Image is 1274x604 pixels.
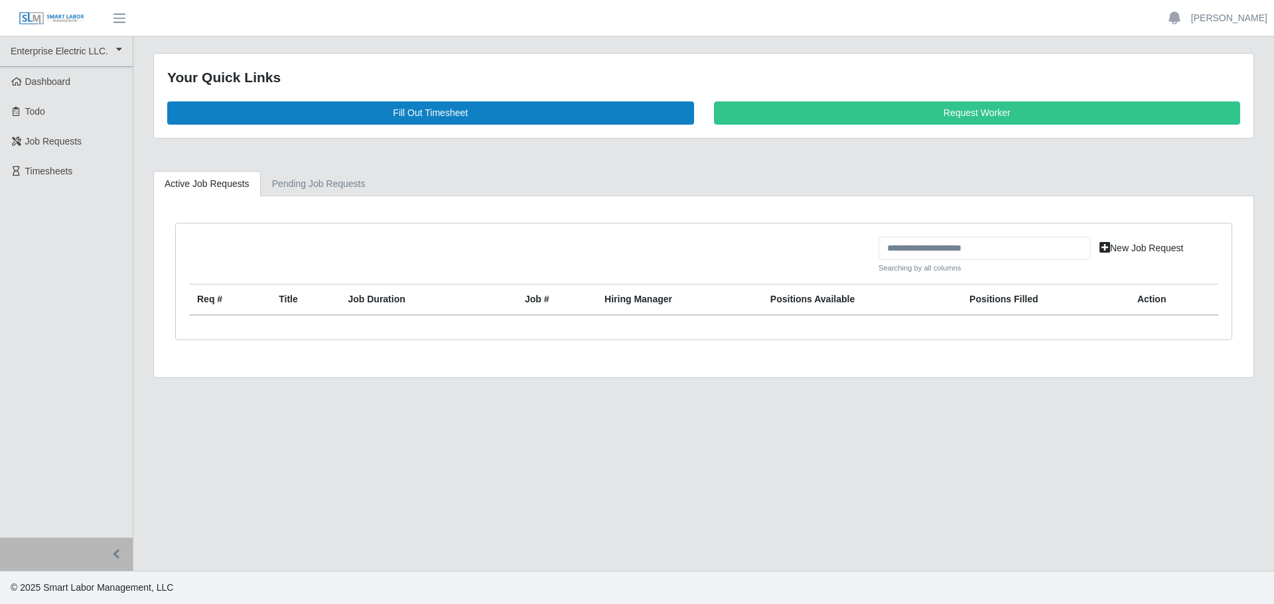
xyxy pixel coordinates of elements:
[1129,284,1218,316] th: Action
[189,284,271,316] th: Req #
[961,284,1129,316] th: Positions Filled
[25,136,82,147] span: Job Requests
[879,263,1091,274] small: Searching by all columns
[714,101,1241,125] a: Request Worker
[597,284,762,316] th: Hiring Manager
[25,166,73,176] span: Timesheets
[167,67,1240,88] div: Your Quick Links
[340,284,485,316] th: Job Duration
[153,171,261,197] a: Active Job Requests
[1191,11,1267,25] a: [PERSON_NAME]
[25,76,71,87] span: Dashboard
[11,582,173,593] span: © 2025 Smart Labor Management, LLC
[167,101,694,125] a: Fill Out Timesheet
[1091,237,1192,260] a: New Job Request
[25,106,45,117] span: Todo
[762,284,961,316] th: Positions Available
[19,11,85,26] img: SLM Logo
[261,171,377,197] a: Pending Job Requests
[271,284,340,316] th: Title
[517,284,597,316] th: Job #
